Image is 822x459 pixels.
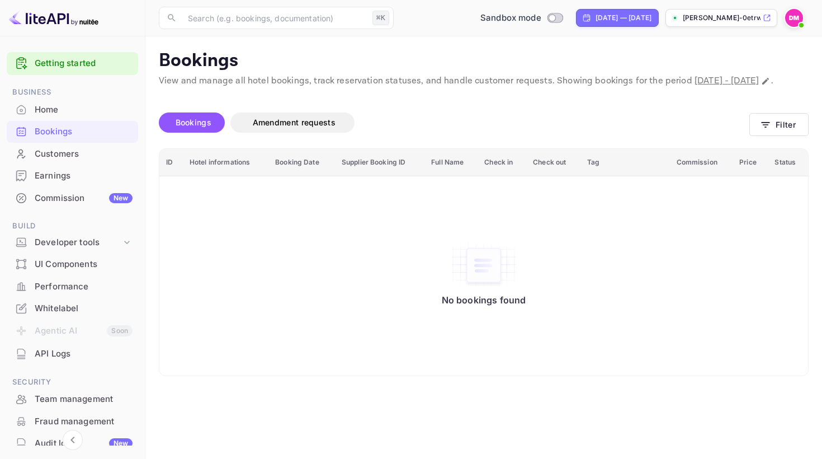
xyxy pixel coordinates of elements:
[35,148,133,161] div: Customers
[7,298,138,320] div: Whitelabel
[526,149,580,176] th: Check out
[7,165,138,187] div: Earnings
[9,9,98,27] img: LiteAPI logo
[7,298,138,319] a: Whitelabel
[7,121,138,143] div: Bookings
[253,118,336,127] span: Amendment requests
[35,125,133,138] div: Bookings
[580,149,670,176] th: Tag
[733,149,768,176] th: Price
[695,75,759,87] span: [DATE] - [DATE]
[7,343,138,365] div: API Logs
[35,192,133,205] div: Commission
[7,254,138,275] div: UI Components
[181,7,368,29] input: Search (e.g. bookings, documentation)
[7,376,138,388] span: Security
[35,280,133,293] div: Performance
[7,86,138,99] span: Business
[35,437,133,450] div: Audit logs
[424,149,478,176] th: Full Name
[760,76,771,87] button: Change date range
[7,143,138,165] div: Customers
[670,149,733,176] th: Commission
[7,188,138,208] a: CommissionNew
[159,113,749,133] div: account-settings tabs
[7,388,138,409] a: Team management
[7,411,138,433] div: Fraud management
[35,57,133,70] a: Getting started
[442,294,526,306] p: No bookings found
[159,74,809,88] p: View and manage all hotel bookings, track reservation statuses, and handle customer requests. Sho...
[7,165,138,186] a: Earnings
[159,50,809,72] p: Bookings
[35,415,133,428] div: Fraud management
[372,11,389,25] div: ⌘K
[7,343,138,364] a: API Logs
[7,233,138,252] div: Developer tools
[109,193,133,203] div: New
[7,433,138,455] div: Audit logsNew
[35,258,133,271] div: UI Components
[7,143,138,164] a: Customers
[7,99,138,121] div: Home
[7,188,138,209] div: CommissionNew
[63,430,83,450] button: Collapse navigation
[7,433,138,453] a: Audit logsNew
[683,13,760,23] p: [PERSON_NAME]-0etrw....
[7,52,138,75] div: Getting started
[596,13,651,23] div: [DATE] — [DATE]
[35,104,133,116] div: Home
[35,302,133,315] div: Whitelabel
[35,236,121,249] div: Developer tools
[35,393,133,406] div: Team management
[7,276,138,297] a: Performance
[749,113,809,136] button: Filter
[335,149,424,176] th: Supplier Booking ID
[159,149,183,176] th: ID
[109,438,133,448] div: New
[159,149,808,376] table: booking table
[476,12,567,25] div: Switch to Production mode
[768,149,808,176] th: Status
[176,118,211,127] span: Bookings
[7,388,138,410] div: Team management
[7,411,138,432] a: Fraud management
[183,149,268,176] th: Hotel informations
[7,220,138,232] span: Build
[480,12,541,25] span: Sandbox mode
[7,99,138,120] a: Home
[785,9,803,27] img: Daria Moiseenko
[7,121,138,142] a: Bookings
[7,276,138,298] div: Performance
[450,242,517,289] img: No bookings found
[35,348,133,360] div: API Logs
[35,170,133,182] div: Earnings
[268,149,335,176] th: Booking Date
[7,254,138,274] a: UI Components
[478,149,526,176] th: Check in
